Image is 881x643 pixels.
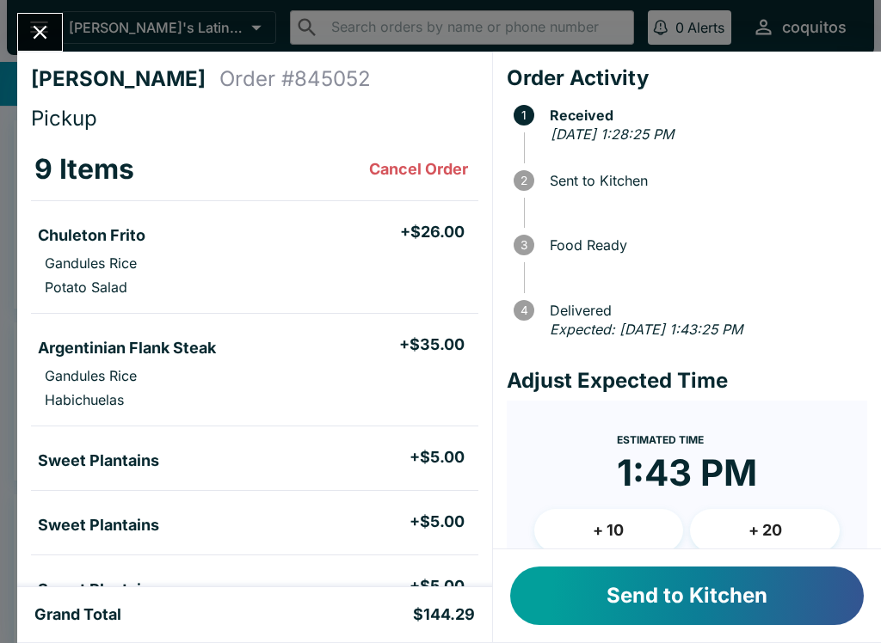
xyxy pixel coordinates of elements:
[34,604,121,625] h5: Grand Total
[413,604,475,625] h5: $144.29
[219,66,371,92] h4: Order # 845052
[521,108,527,122] text: 1
[38,515,159,536] h5: Sweet Plantains
[534,509,684,552] button: + 10
[45,279,127,296] p: Potato Salad
[410,511,465,532] h5: + $5.00
[410,576,465,597] h5: + $5.00
[410,447,465,468] h5: + $5.00
[399,334,465,355] h5: + $35.00
[541,303,867,318] span: Delivered
[551,126,674,143] em: [DATE] 1:28:25 PM
[31,106,97,131] span: Pickup
[521,174,527,187] text: 2
[507,368,867,394] h4: Adjust Expected Time
[38,338,216,358] h5: Argentinian Flank Steak
[510,566,864,625] button: Send to Kitchen
[507,65,867,91] h4: Order Activity
[45,367,137,384] p: Gandules Rice
[617,450,757,495] time: 1:43 PM
[45,391,124,408] p: Habichuelas
[34,152,134,187] h3: 9 Items
[18,14,62,51] button: Close
[362,152,475,187] button: Cancel Order
[38,579,159,600] h5: Sweet Plantains
[31,66,219,92] h4: [PERSON_NAME]
[617,433,704,446] span: Estimated Time
[38,225,145,246] h5: Chuleton Frito
[541,107,867,123] span: Received
[45,254,137,272] p: Gandules Rice
[690,509,840,552] button: + 20
[550,321,742,338] em: Expected: [DATE] 1:43:25 PM
[400,222,465,242] h5: + $26.00
[38,450,159,471] h5: Sweet Plantains
[520,303,527,317] text: 4
[521,238,527,252] text: 3
[541,237,867,253] span: Food Ready
[541,173,867,188] span: Sent to Kitchen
